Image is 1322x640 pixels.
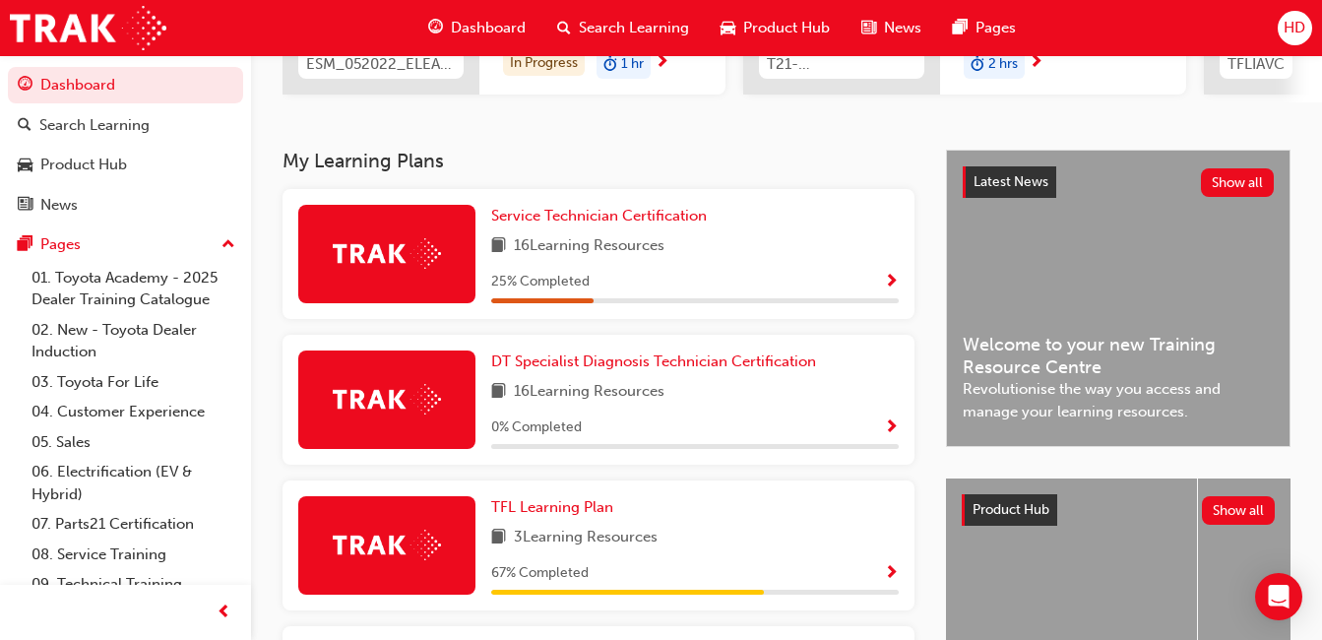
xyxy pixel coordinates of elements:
[579,17,689,39] span: Search Learning
[24,457,243,509] a: 06. Electrification (EV & Hybrid)
[884,274,899,291] span: Show Progress
[451,17,526,39] span: Dashboard
[8,147,243,183] a: Product Hub
[884,17,921,39] span: News
[24,427,243,458] a: 05. Sales
[491,416,582,439] span: 0 % Completed
[24,569,243,600] a: 09. Technical Training
[1255,573,1302,620] div: Open Intercom Messenger
[963,378,1274,422] span: Revolutionise the way you access and manage your learning resources.
[953,16,968,40] span: pages-icon
[24,367,243,398] a: 03. Toyota For Life
[971,52,984,78] span: duration-icon
[491,207,707,224] span: Service Technician Certification
[24,540,243,570] a: 08. Service Training
[884,419,899,437] span: Show Progress
[18,117,31,135] span: search-icon
[861,16,876,40] span: news-icon
[988,53,1018,76] span: 2 hrs
[39,114,150,137] div: Search Learning
[1278,11,1312,45] button: HD
[491,352,816,370] span: DT Specialist Diagnosis Technician Certification
[767,53,916,76] span: T21-FOD_HVIS_PREREQ
[24,315,243,367] a: 02. New - Toyota Dealer Induction
[491,526,506,550] span: book-icon
[18,197,32,215] span: news-icon
[946,150,1291,447] a: Latest NewsShow allWelcome to your new Training Resource CentreRevolutionise the way you access a...
[491,498,613,516] span: TFL Learning Plan
[221,232,235,258] span: up-icon
[937,8,1032,48] a: pages-iconPages
[846,8,937,48] a: news-iconNews
[8,226,243,263] button: Pages
[603,52,617,78] span: duration-icon
[40,194,78,217] div: News
[491,351,824,373] a: DT Specialist Diagnosis Technician Certification
[974,173,1048,190] span: Latest News
[306,53,456,76] span: ESM_052022_ELEARN
[8,187,243,224] a: News
[1201,168,1275,197] button: Show all
[18,157,32,174] span: car-icon
[24,509,243,540] a: 07. Parts21 Certification
[1284,17,1305,39] span: HD
[1228,53,1285,76] span: TFLIAVC
[491,380,506,405] span: book-icon
[705,8,846,48] a: car-iconProduct Hub
[24,263,243,315] a: 01. Toyota Academy - 2025 Dealer Training Catalogue
[514,380,664,405] span: 16 Learning Resources
[1029,54,1043,72] span: next-icon
[1202,496,1276,525] button: Show all
[40,154,127,176] div: Product Hub
[491,496,621,519] a: TFL Learning Plan
[503,50,585,77] div: In Progress
[621,53,644,76] span: 1 hr
[884,416,899,440] button: Show Progress
[541,8,705,48] a: search-iconSearch Learning
[514,526,658,550] span: 3 Learning Resources
[721,16,735,40] span: car-icon
[8,67,243,103] a: Dashboard
[884,565,899,583] span: Show Progress
[18,77,32,95] span: guage-icon
[491,271,590,293] span: 25 % Completed
[10,6,166,50] img: Trak
[491,234,506,259] span: book-icon
[514,234,664,259] span: 16 Learning Resources
[8,63,243,226] button: DashboardSearch LearningProduct HubNews
[884,561,899,586] button: Show Progress
[333,238,441,269] img: Trak
[963,334,1274,378] span: Welcome to your new Training Resource Centre
[884,270,899,294] button: Show Progress
[283,150,914,172] h3: My Learning Plans
[24,397,243,427] a: 04. Customer Experience
[428,16,443,40] span: guage-icon
[491,205,715,227] a: Service Technician Certification
[963,166,1274,198] a: Latest NewsShow all
[973,501,1049,518] span: Product Hub
[412,8,541,48] a: guage-iconDashboard
[655,54,669,72] span: next-icon
[491,562,589,585] span: 67 % Completed
[962,494,1275,526] a: Product HubShow all
[557,16,571,40] span: search-icon
[743,17,830,39] span: Product Hub
[333,530,441,560] img: Trak
[976,17,1016,39] span: Pages
[333,384,441,415] img: Trak
[18,236,32,254] span: pages-icon
[8,107,243,144] a: Search Learning
[40,233,81,256] div: Pages
[217,601,231,625] span: prev-icon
